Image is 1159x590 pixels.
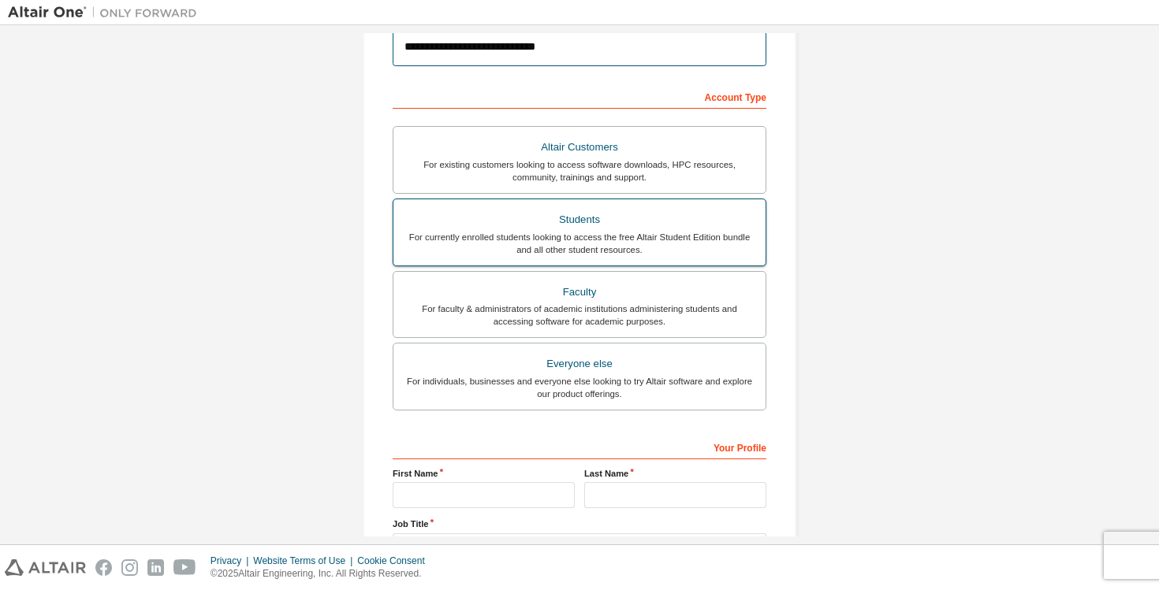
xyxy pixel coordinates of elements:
div: Altair Customers [403,136,756,158]
div: Everyone else [403,353,756,375]
img: instagram.svg [121,559,138,576]
p: © 2025 Altair Engineering, Inc. All Rights Reserved. [211,567,434,581]
label: First Name [393,467,575,480]
label: Last Name [584,467,766,480]
div: Students [403,209,756,231]
img: altair_logo.svg [5,559,86,576]
div: Your Profile [393,434,766,459]
img: youtube.svg [173,559,196,576]
div: For currently enrolled students looking to access the free Altair Student Edition bundle and all ... [403,231,756,256]
img: Altair One [8,5,205,20]
label: Job Title [393,518,766,530]
img: facebook.svg [95,559,112,576]
div: Cookie Consent [357,555,434,567]
div: For existing customers looking to access software downloads, HPC resources, community, trainings ... [403,158,756,184]
div: For individuals, businesses and everyone else looking to try Altair software and explore our prod... [403,375,756,400]
div: Account Type [393,83,766,109]
div: For faculty & administrators of academic institutions administering students and accessing softwa... [403,302,756,328]
div: Website Terms of Use [253,555,357,567]
img: linkedin.svg [147,559,164,576]
div: Privacy [211,555,253,567]
div: Faculty [403,281,756,303]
